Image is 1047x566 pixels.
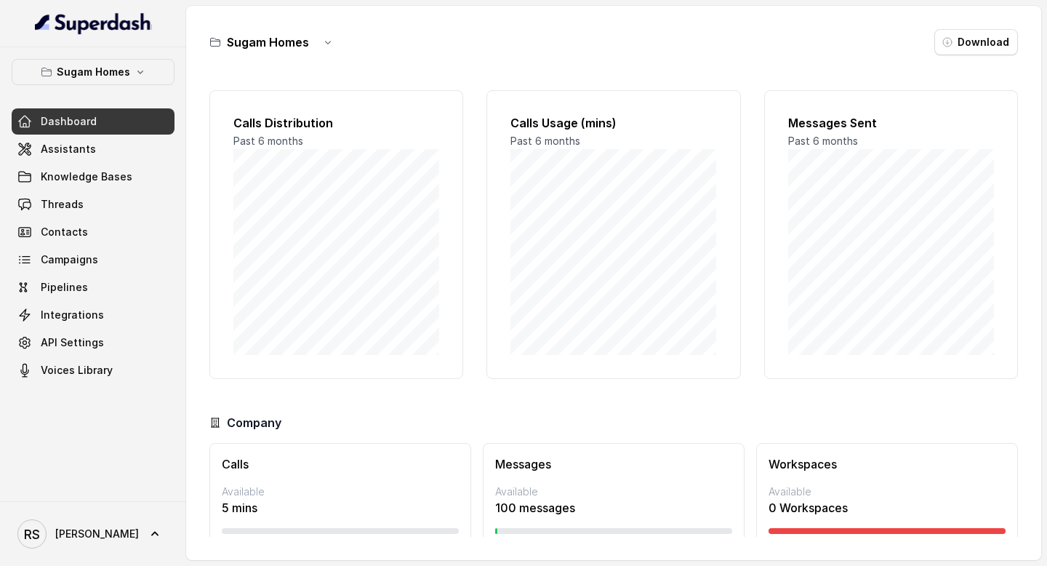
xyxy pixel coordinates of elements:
[12,219,174,245] a: Contacts
[12,302,174,328] a: Integrations
[12,59,174,85] button: Sugam Homes
[510,135,580,147] span: Past 6 months
[769,499,1006,517] p: 0 Workspaces
[510,114,716,132] h2: Calls Usage (mins)
[41,114,97,129] span: Dashboard
[12,108,174,135] a: Dashboard
[41,363,113,378] span: Voices Library
[57,63,130,81] p: Sugam Homes
[12,274,174,300] a: Pipelines
[227,33,309,51] h3: Sugam Homes
[12,191,174,218] a: Threads
[12,164,174,190] a: Knowledge Bases
[227,414,281,431] h3: Company
[41,252,98,267] span: Campaigns
[41,197,84,212] span: Threads
[495,499,732,517] p: 100 messages
[41,225,88,239] span: Contacts
[24,527,40,542] text: RS
[41,308,104,322] span: Integrations
[769,455,1006,473] h3: Workspaces
[41,170,132,184] span: Knowledge Bases
[495,485,732,499] p: Available
[788,135,858,147] span: Past 6 months
[788,114,994,132] h2: Messages Sent
[41,280,88,295] span: Pipelines
[769,485,1006,499] p: Available
[233,114,439,132] h2: Calls Distribution
[55,527,139,541] span: [PERSON_NAME]
[35,12,152,35] img: light.svg
[12,247,174,273] a: Campaigns
[12,514,174,554] a: [PERSON_NAME]
[233,135,303,147] span: Past 6 months
[12,357,174,383] a: Voices Library
[12,330,174,356] a: API Settings
[222,485,459,499] p: Available
[934,29,1018,55] button: Download
[12,136,174,162] a: Assistants
[495,455,732,473] h3: Messages
[41,142,96,156] span: Assistants
[41,335,104,350] span: API Settings
[222,499,459,517] p: 5 mins
[222,455,459,473] h3: Calls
